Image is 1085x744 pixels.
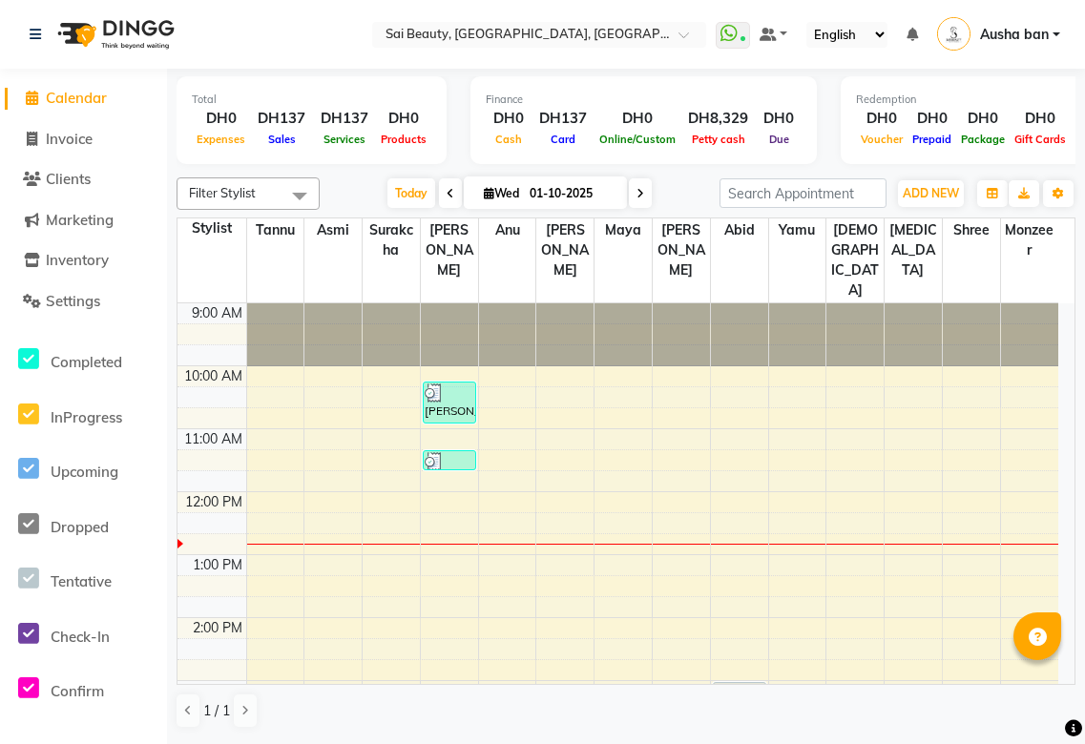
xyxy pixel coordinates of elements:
span: Cash [490,133,527,146]
a: Clients [5,169,162,191]
span: Inventory [46,251,109,269]
div: [PERSON_NAME], TK01, 11:20 AM-11:40 AM, acrylic nail repair [424,451,475,469]
span: [DEMOGRAPHIC_DATA] [826,218,884,302]
span: Abid [711,218,768,242]
span: Upcoming [51,463,118,481]
span: Services [319,133,370,146]
button: ADD NEW [898,180,964,207]
span: Confirm [51,682,104,700]
div: [PERSON_NAME], TK02, 10:15 AM-10:55 AM, Mani/Pedi (With Normal Colour) [424,382,475,423]
span: Due [764,133,794,146]
a: Calendar [5,88,162,110]
span: Anu [479,218,536,242]
img: Ausha ban [937,17,970,51]
div: 12:00 PM [181,492,246,512]
span: [PERSON_NAME] [421,218,478,282]
span: Tentative [51,572,112,590]
span: Package [956,133,1010,146]
span: Marketing [46,211,114,229]
span: ADD NEW [903,186,959,200]
span: Prepaid [908,133,956,146]
span: [MEDICAL_DATA] [885,218,942,282]
div: Fatima, TK05, 03:00 PM-03:40 PM, Blowdry Straight With Wash Medium [714,683,765,722]
span: InProgress [51,408,122,426]
div: Total [192,92,431,108]
span: 1 / 1 [203,701,230,721]
span: Completed [51,353,122,371]
span: Card [546,133,580,146]
div: 2:00 PM [189,618,246,638]
span: Today [387,178,435,208]
span: Dropped [51,518,109,536]
a: Invoice [5,129,162,151]
span: Sales [263,133,301,146]
div: 9:00 AM [188,303,246,323]
span: Products [376,133,431,146]
span: Wed [479,186,524,200]
div: DH8,329 [680,108,756,130]
span: [PERSON_NAME] [653,218,710,282]
span: Filter Stylist [189,185,256,200]
input: 2025-10-01 [524,179,619,208]
div: DH137 [250,108,313,130]
div: DH0 [956,108,1010,130]
div: DH0 [595,108,680,130]
span: Ausha ban [980,25,1049,45]
span: [PERSON_NAME] [536,218,594,282]
div: 3:00 PM [189,681,246,701]
div: Finance [486,92,802,108]
div: DH0 [908,108,956,130]
span: Tannu [247,218,304,242]
div: DH0 [856,108,908,130]
div: DH137 [532,108,595,130]
span: Petty cash [687,133,750,146]
span: Check-In [51,628,110,646]
img: logo [49,8,179,61]
span: Asmi [304,218,362,242]
div: 11:00 AM [180,429,246,449]
div: 1:00 PM [189,555,246,575]
span: Clients [46,170,91,188]
div: DH0 [192,108,250,130]
div: DH0 [486,108,532,130]
a: Inventory [5,250,162,272]
span: Monzeer [1001,218,1058,262]
a: Marketing [5,210,162,232]
div: DH0 [756,108,802,130]
span: Invoice [46,130,93,148]
span: Gift Cards [1010,133,1071,146]
span: shree [943,218,1000,242]
a: Settings [5,291,162,313]
span: Settings [46,292,100,310]
span: Surakcha [363,218,420,262]
input: Search Appointment [720,178,887,208]
div: DH0 [376,108,431,130]
span: Calendar [46,89,107,107]
span: maya [595,218,652,242]
span: Voucher [856,133,908,146]
span: Yamu [769,218,826,242]
div: 10:00 AM [180,366,246,386]
div: DH0 [1010,108,1071,130]
div: Stylist [177,218,246,238]
span: Expenses [192,133,250,146]
span: Online/Custom [595,133,680,146]
div: DH137 [313,108,376,130]
iframe: chat widget [1005,668,1066,725]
